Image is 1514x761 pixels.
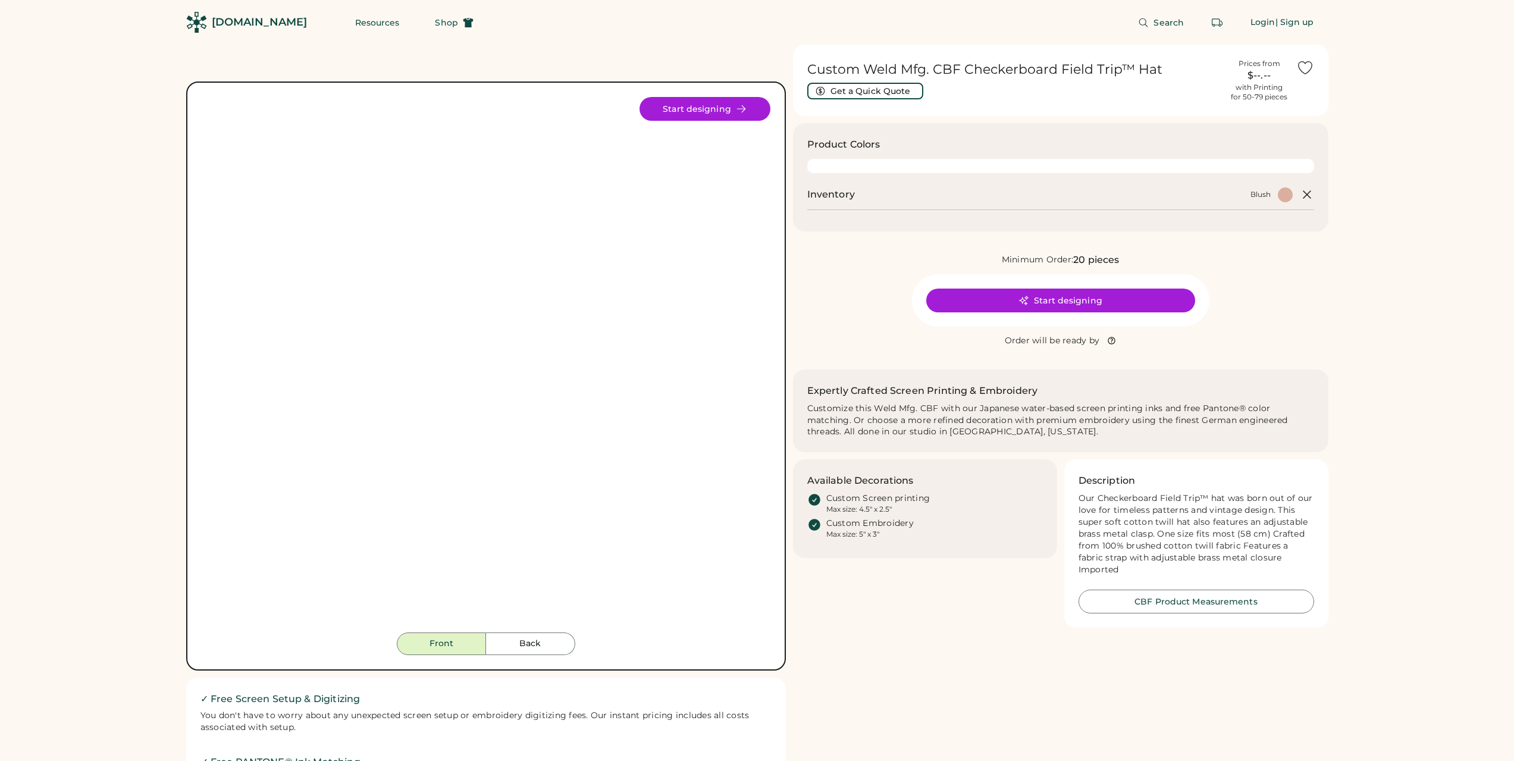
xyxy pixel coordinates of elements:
[1005,335,1100,347] div: Order will be ready by
[826,505,892,514] div: Max size: 4.5" x 2.5"
[212,15,307,30] div: [DOMAIN_NAME]
[186,12,207,33] img: Rendered Logo - Screens
[807,137,880,152] h3: Product Colors
[1073,253,1119,267] div: 20 pieces
[486,632,575,655] button: Back
[435,18,457,27] span: Shop
[1002,254,1074,266] div: Minimum Order:
[200,692,772,706] h2: ✓ Free Screen Setup & Digitizing
[1230,68,1289,83] div: $--.--
[1079,590,1314,613] button: CBF Product Measurements
[826,493,930,505] div: Custom Screen printing
[926,289,1195,312] button: Start designing
[1275,17,1314,29] div: | Sign up
[218,97,754,632] img: CBF - Blush Front Image
[807,384,1038,398] h2: Expertly Crafted Screen Printing & Embroidery
[397,632,486,655] button: Front
[1250,190,1271,199] div: Blush
[640,97,770,121] button: Start designing
[1205,11,1229,35] button: Retrieve an order
[341,11,414,35] button: Resources
[1124,11,1198,35] button: Search
[807,83,923,99] button: Get a Quick Quote
[200,710,772,734] div: You don't have to worry about any unexpected screen setup or embroidery digitizing fees. Our inst...
[1079,493,1314,575] div: Our Checkerboard Field Trip™ hat was born out of our love for timeless patterns and vintage desig...
[807,474,914,488] h3: Available Decorations
[826,518,914,530] div: Custom Embroidery
[1239,59,1280,68] div: Prices from
[421,11,487,35] button: Shop
[807,403,1314,439] div: Customize this Weld Mfg. CBF with our Japanese water-based screen printing inks and free Pantone®...
[826,530,879,539] div: Max size: 5" x 3"
[1079,474,1136,488] h3: Description
[1250,17,1275,29] div: Login
[218,97,754,632] div: CBF Style Image
[807,187,855,202] h2: Inventory
[1231,83,1287,102] div: with Printing for 50-79 pieces
[1153,18,1184,27] span: Search
[807,61,1223,78] h1: Custom Weld Mfg. CBF Checkerboard Field Trip™ Hat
